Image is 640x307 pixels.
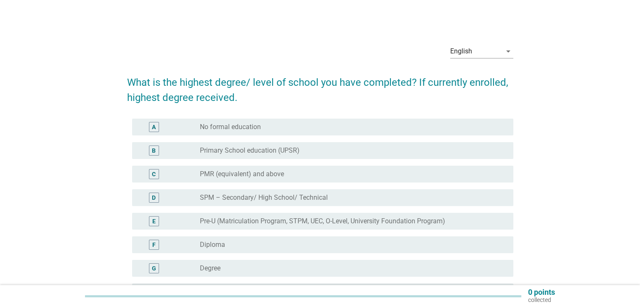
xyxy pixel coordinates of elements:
[152,264,156,273] div: G
[200,241,225,249] label: Diploma
[200,193,328,202] label: SPM – Secondary/ High School/ Technical
[200,264,220,273] label: Degree
[152,170,156,179] div: C
[528,288,555,296] p: 0 points
[127,66,513,105] h2: What is the highest degree/ level of school you have completed? If currently enrolled, highest de...
[152,241,156,249] div: F
[152,193,156,202] div: D
[450,48,472,55] div: English
[200,217,445,225] label: Pre-U (Matriculation Program, STPM, UEC, O-Level, University Foundation Program)
[200,170,284,178] label: PMR (equivalent) and above
[152,217,156,226] div: E
[528,296,555,304] p: collected
[152,123,156,132] div: A
[200,123,261,131] label: No formal education
[200,146,300,155] label: Primary School education (UPSR)
[503,46,513,56] i: arrow_drop_down
[152,146,156,155] div: B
